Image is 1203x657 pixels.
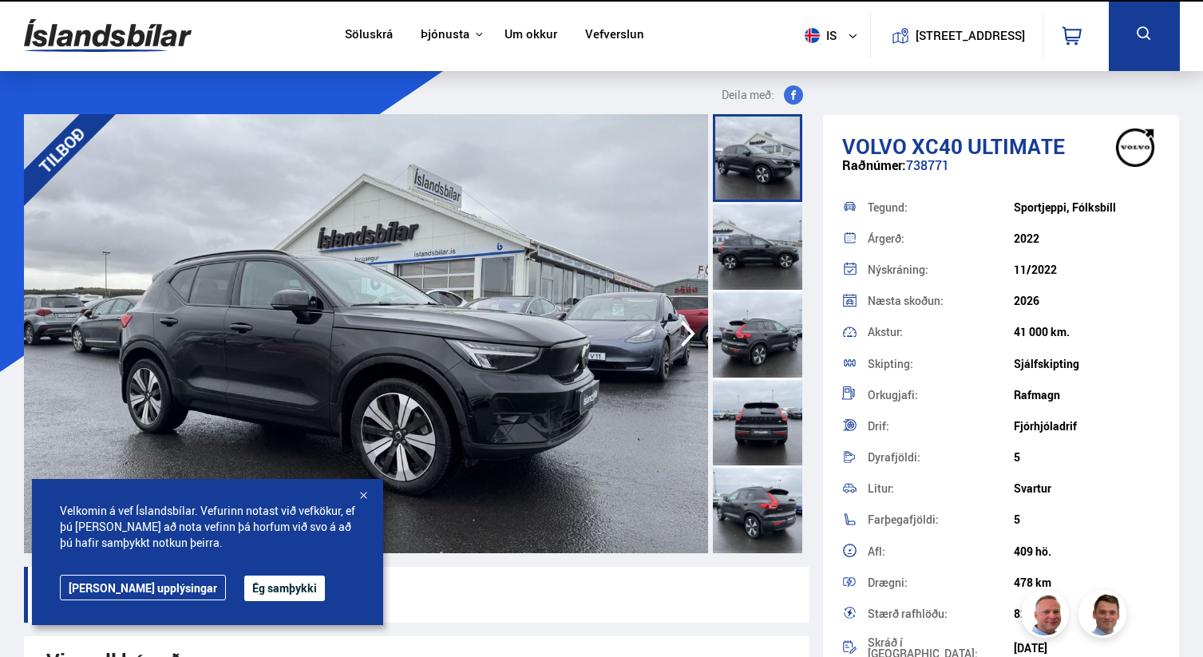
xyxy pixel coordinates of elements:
div: Skipting: [868,358,1014,370]
a: Vefverslun [585,27,644,44]
div: 5 [1014,513,1160,526]
button: is [798,12,870,59]
p: Umboðsbíll. Einn eigandi [24,567,809,623]
span: Deila með: [722,85,774,105]
span: Velkomin á vef Íslandsbílar. Vefurinn notast við vefkökur, ef þú [PERSON_NAME] að nota vefinn þá ... [60,503,355,551]
div: 5 [1014,451,1160,464]
div: Litur: [868,483,1014,494]
img: FbJEzSuNWCJXmdc-.webp [1081,592,1129,640]
div: 478 km [1014,576,1160,589]
div: 11/2022 [1014,263,1160,276]
div: TILBOÐ [2,90,121,210]
div: Nýskráning: [868,264,1014,275]
div: Akstur: [868,327,1014,338]
div: Fjórhjóladrif [1014,420,1160,433]
div: Tegund: [868,202,1014,213]
div: Drægni: [868,577,1014,588]
span: XC40 ULTIMATE [912,132,1065,160]
div: Farþegafjöldi: [868,514,1014,525]
img: 3128720.jpeg [24,114,708,553]
div: 2022 [1014,232,1160,245]
div: 41 000 km. [1014,326,1160,338]
div: Sportjeppi, Fólksbíll [1014,201,1160,214]
a: Um okkur [505,27,557,44]
div: Næsta skoðun: [868,295,1014,307]
button: Deila með: [715,85,809,105]
div: Árgerð: [868,233,1014,244]
img: siFngHWaQ9KaOqBr.png [1023,592,1071,640]
div: [DATE] [1014,642,1160,655]
span: Volvo [842,132,907,160]
div: 738771 [842,158,1161,189]
img: G0Ugv5HjCgRt.svg [24,10,192,61]
div: Dyrafjöldi: [868,452,1014,463]
img: brand logo [1103,123,1167,172]
span: is [798,28,838,43]
img: svg+xml;base64,PHN2ZyB4bWxucz0iaHR0cDovL3d3dy53My5vcmcvMjAwMC9zdmciIHdpZHRoPSI1MTIiIGhlaWdodD0iNT... [805,28,820,43]
button: Ég samþykki [244,576,325,601]
div: Orkugjafi: [868,390,1014,401]
div: Svartur [1014,482,1160,495]
button: Þjónusta [421,27,469,42]
a: Söluskrá [345,27,393,44]
div: Drif: [868,421,1014,432]
div: 2026 [1014,295,1160,307]
div: 409 hö. [1014,545,1160,558]
span: Raðnúmer: [842,156,906,174]
div: Stærð rafhlöðu: [868,608,1014,619]
button: [STREET_ADDRESS] [922,29,1019,42]
div: 82 kWh [1014,608,1160,620]
a: [PERSON_NAME] upplýsingar [60,575,226,600]
div: Rafmagn [1014,389,1160,402]
div: Sjálfskipting [1014,358,1160,370]
div: Afl: [868,546,1014,557]
a: [STREET_ADDRESS] [879,13,1034,58]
